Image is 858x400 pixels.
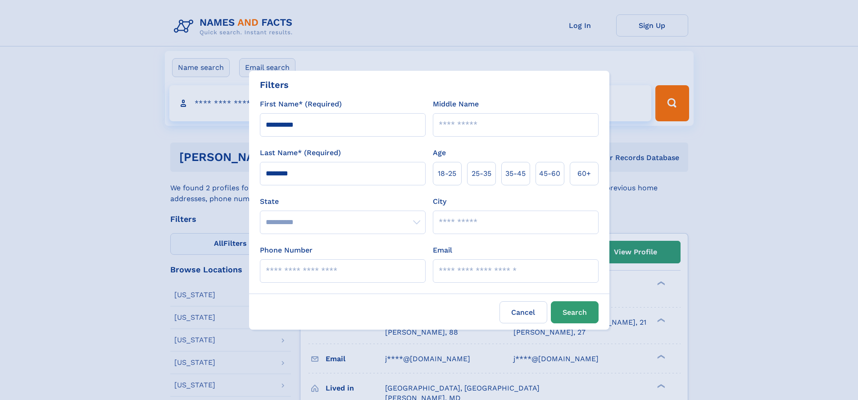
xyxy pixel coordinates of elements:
[577,168,591,179] span: 60+
[438,168,456,179] span: 18‑25
[499,301,547,323] label: Cancel
[505,168,526,179] span: 35‑45
[433,245,452,256] label: Email
[260,245,313,256] label: Phone Number
[433,196,446,207] label: City
[433,99,479,110] label: Middle Name
[260,78,289,92] div: Filters
[472,168,491,179] span: 25‑35
[260,196,426,207] label: State
[433,147,446,158] label: Age
[260,147,341,158] label: Last Name* (Required)
[260,99,342,110] label: First Name* (Required)
[551,301,599,323] button: Search
[539,168,560,179] span: 45‑60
